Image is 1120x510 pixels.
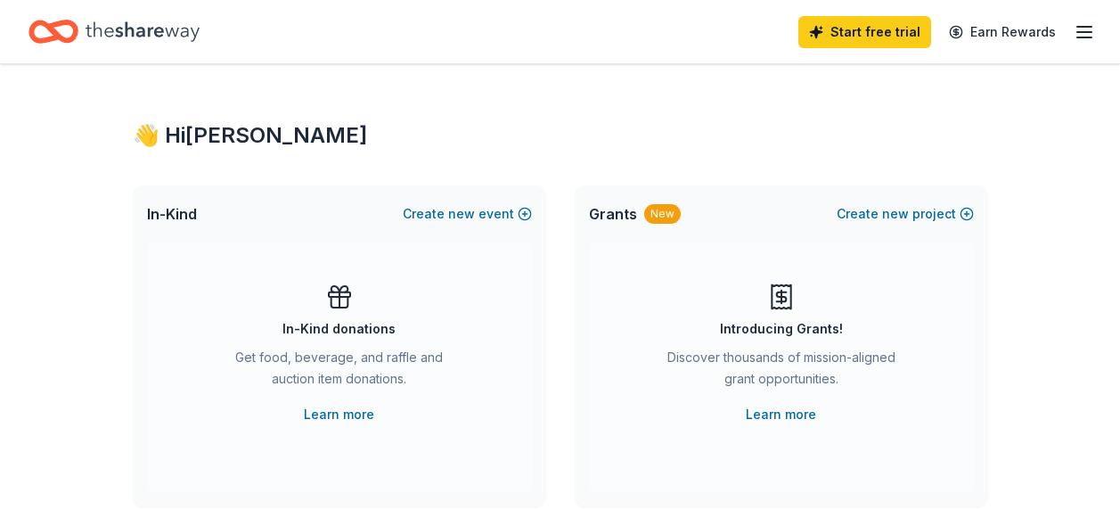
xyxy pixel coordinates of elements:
[644,204,681,224] div: New
[660,347,903,397] div: Discover thousands of mission-aligned grant opportunities.
[282,318,396,340] div: In-Kind donations
[837,203,974,225] button: Createnewproject
[218,347,461,397] div: Get food, beverage, and raffle and auction item donations.
[147,203,197,225] span: In-Kind
[403,203,532,225] button: Createnewevent
[746,404,816,425] a: Learn more
[29,11,200,53] a: Home
[133,121,988,150] div: 👋 Hi [PERSON_NAME]
[304,404,374,425] a: Learn more
[720,318,843,340] div: Introducing Grants!
[448,203,475,225] span: new
[938,16,1067,48] a: Earn Rewards
[589,203,637,225] span: Grants
[798,16,931,48] a: Start free trial
[882,203,909,225] span: new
